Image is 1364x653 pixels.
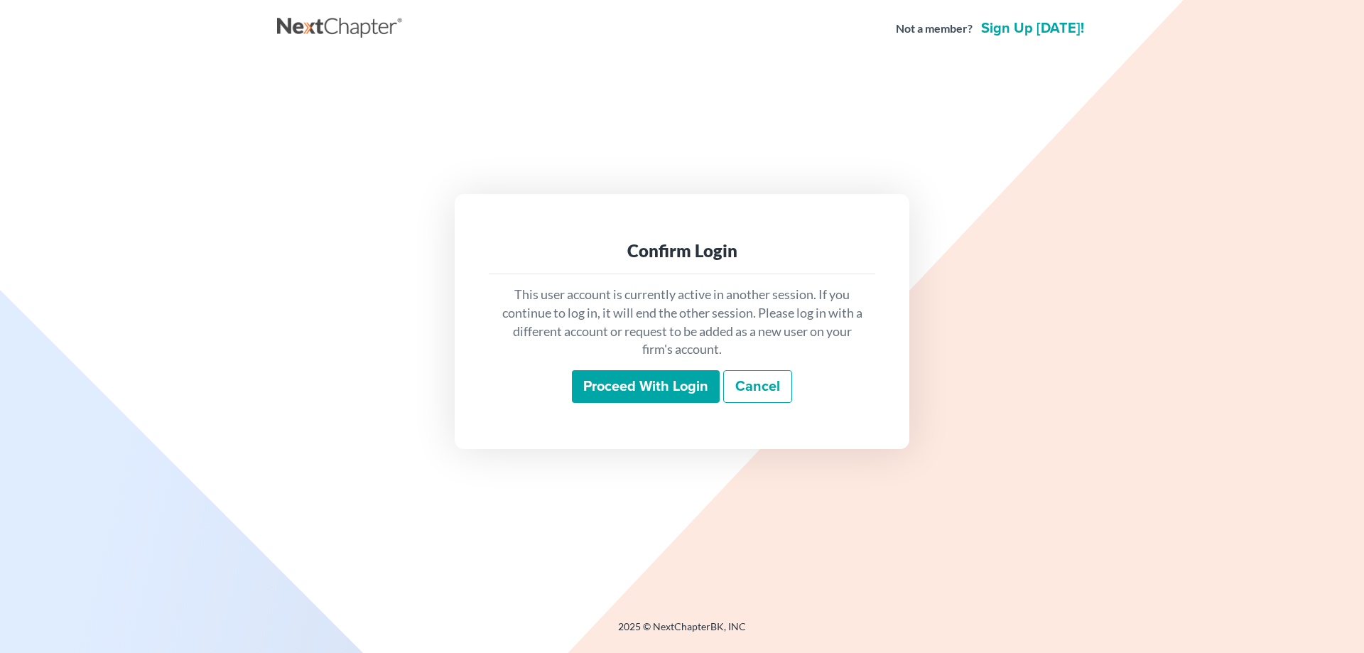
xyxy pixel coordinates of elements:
[277,620,1087,645] div: 2025 © NextChapterBK, INC
[723,370,792,403] a: Cancel
[896,21,973,37] strong: Not a member?
[500,239,864,262] div: Confirm Login
[978,21,1087,36] a: Sign up [DATE]!
[572,370,720,403] input: Proceed with login
[500,286,864,359] p: This user account is currently active in another session. If you continue to log in, it will end ...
